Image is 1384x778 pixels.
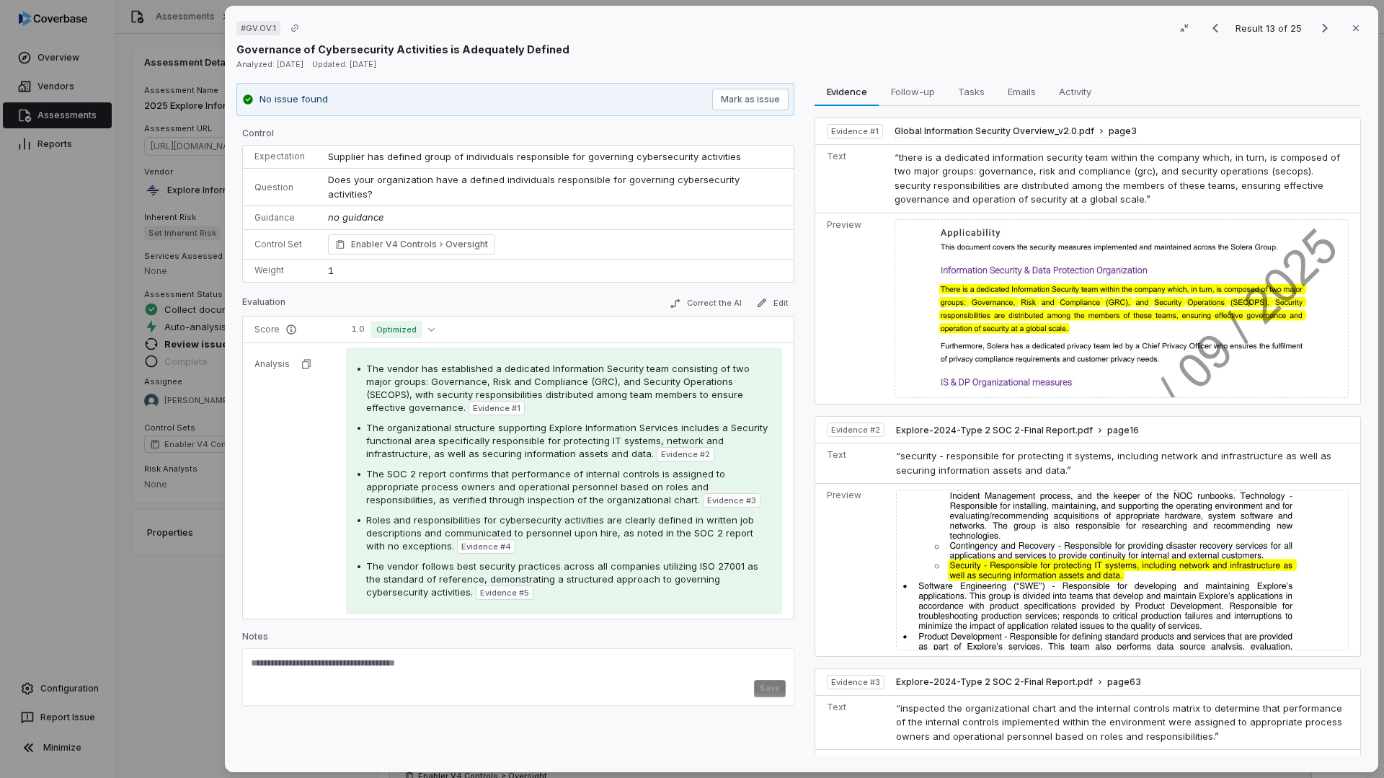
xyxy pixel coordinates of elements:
[896,425,1093,436] span: Explore-2024-Type 2 SOC 2-Final Report.pdf
[1310,19,1339,37] button: Next result
[282,15,308,41] button: Copy link
[242,128,794,145] p: Control
[664,295,748,312] button: Correct the AI
[259,92,328,107] p: No issue found
[242,631,794,648] p: Notes
[1053,82,1097,101] span: Activity
[254,212,305,224] p: Guidance
[328,265,334,276] span: 1
[896,450,1331,476] span: “security - responsible for protecting it systems, including network and infrastructure as well a...
[661,448,710,460] span: Evidence # 2
[896,676,1093,688] span: Explore-2024-Type 2 SOC 2-Final Report.pdf
[254,324,323,335] p: Score
[1236,20,1305,36] p: Result 13 of 25
[461,541,511,552] span: Evidence # 4
[473,402,520,414] span: Evidence # 1
[952,82,990,101] span: Tasks
[480,587,529,598] span: Evidence # 5
[821,82,873,101] span: Evidence
[895,125,1137,138] button: Global Information Security Overview_v2.0.pdfpage3
[831,424,880,436] span: Evidence # 2
[1107,425,1139,436] span: page 16
[328,211,383,223] span: no guidance
[366,560,758,598] span: The vendor follows best security practices across all companies utilizing ISO 27001 as the standa...
[885,82,941,101] span: Follow-up
[366,363,750,413] span: The vendor has established a dedicated Information Security team consisting of two major groups: ...
[236,42,569,57] p: Governance of Cybersecurity Activities is Adequately Defined
[254,151,305,162] p: Expectation
[815,695,890,750] td: Text
[371,321,422,338] span: Optimized
[366,468,725,505] span: The SOC 2 report confirms that performance of internal controls is assigned to appropriate proces...
[346,321,440,338] button: 1.0Optimized
[815,484,890,656] td: Preview
[366,514,754,552] span: Roles and responsibilities for cybersecurity activities are clearly defined in written job descri...
[895,151,1340,205] span: “there is a dedicated information security team within the company which, in turn, is composed of...
[242,296,285,314] p: Evaluation
[1109,125,1137,137] span: page 3
[254,239,305,250] p: Control Set
[241,22,276,34] span: # GV.OV.1
[831,125,879,137] span: Evidence # 1
[351,237,488,252] span: Enabler V4 Controls Oversight
[254,265,305,276] p: Weight
[815,443,890,484] td: Text
[831,676,880,688] span: Evidence # 3
[896,425,1139,437] button: Explore-2024-Type 2 SOC 2-Final Report.pdfpage16
[815,213,889,404] td: Preview
[896,702,1342,742] span: “inspected the organizational chart and the internal controls matrix to determine that performanc...
[1002,82,1042,101] span: Emails
[328,174,742,200] span: Does your organization have a defined individuals responsible for governing cybersecurity activit...
[236,59,303,69] span: Analyzed: [DATE]
[896,676,1141,689] button: Explore-2024-Type 2 SOC 2-Final Report.pdfpage63
[750,294,794,311] button: Edit
[366,422,768,459] span: The organizational structure supporting Explore Information Services includes a Security function...
[1201,19,1230,37] button: Previous result
[815,144,889,213] td: Text
[895,125,1094,137] span: Global Information Security Overview_v2.0.pdf
[1107,676,1141,688] span: page 63
[254,182,305,193] p: Question
[896,490,1349,650] img: 644e5410858d40048bfdab6d666b42b8_original.jpg_w1200.jpg
[312,59,376,69] span: Updated: [DATE]
[895,219,1349,399] img: 319fda0b71df40bdb580589943054771_original.jpg_w1200.jpg
[707,495,756,506] span: Evidence # 3
[712,89,789,110] button: Mark as issue
[254,358,290,370] p: Analysis
[328,151,741,162] span: Supplier has defined group of individuals responsible for governing cybersecurity activities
